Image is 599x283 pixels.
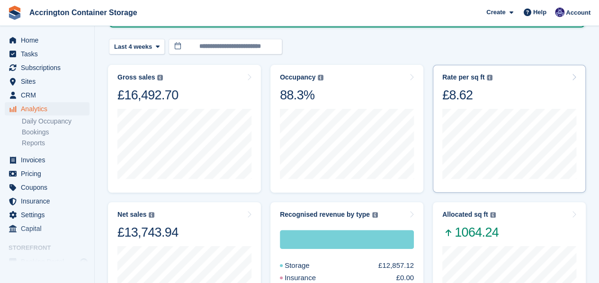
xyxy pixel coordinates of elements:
[21,102,78,115] span: Analytics
[21,255,78,268] span: Booking Portal
[21,47,78,61] span: Tasks
[21,195,78,208] span: Insurance
[5,255,89,268] a: menu
[555,8,564,17] img: Jacob Connolly
[8,6,22,20] img: stora-icon-8386f47178a22dfd0bd8f6a31ec36ba5ce8667c1dd55bd0f319d3a0aa187defe.svg
[149,212,154,218] img: icon-info-grey-7440780725fd019a000dd9b08b2336e03edf1995a4989e88bcd33f0948082b44.svg
[109,39,165,54] button: Last 4 weeks
[5,181,89,194] a: menu
[9,243,94,253] span: Storefront
[5,167,89,180] a: menu
[280,230,414,249] div: Storage
[21,88,78,102] span: CRM
[21,34,78,47] span: Home
[280,211,370,219] div: Recognised revenue by type
[378,260,414,271] div: £12,857.12
[78,256,89,267] a: Preview store
[486,8,505,17] span: Create
[21,75,78,88] span: Sites
[22,117,89,126] a: Daily Occupancy
[5,208,89,221] a: menu
[5,75,89,88] a: menu
[5,222,89,235] a: menu
[114,42,152,52] span: Last 4 weeks
[442,87,492,103] div: £8.62
[5,61,89,74] a: menu
[566,8,590,18] span: Account
[117,224,178,240] div: £13,743.94
[22,128,89,137] a: Bookings
[21,61,78,74] span: Subscriptions
[318,75,323,80] img: icon-info-grey-7440780725fd019a000dd9b08b2336e03edf1995a4989e88bcd33f0948082b44.svg
[117,73,155,81] div: Gross sales
[117,87,178,103] div: £16,492.70
[280,87,323,103] div: 88.3%
[5,102,89,115] a: menu
[21,153,78,167] span: Invoices
[21,181,78,194] span: Coupons
[21,208,78,221] span: Settings
[21,167,78,180] span: Pricing
[280,73,315,81] div: Occupancy
[490,212,496,218] img: icon-info-grey-7440780725fd019a000dd9b08b2336e03edf1995a4989e88bcd33f0948082b44.svg
[442,73,484,81] div: Rate per sq ft
[487,75,492,80] img: icon-info-grey-7440780725fd019a000dd9b08b2336e03edf1995a4989e88bcd33f0948082b44.svg
[442,211,488,219] div: Allocated sq ft
[26,5,141,20] a: Accrington Container Storage
[117,211,146,219] div: Net sales
[5,88,89,102] a: menu
[533,8,546,17] span: Help
[372,212,378,218] img: icon-info-grey-7440780725fd019a000dd9b08b2336e03edf1995a4989e88bcd33f0948082b44.svg
[22,139,89,148] a: Reports
[21,222,78,235] span: Capital
[280,260,332,271] div: Storage
[5,153,89,167] a: menu
[442,224,499,240] span: 1064.24
[157,75,163,80] img: icon-info-grey-7440780725fd019a000dd9b08b2336e03edf1995a4989e88bcd33f0948082b44.svg
[5,195,89,208] a: menu
[5,47,89,61] a: menu
[5,34,89,47] a: menu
